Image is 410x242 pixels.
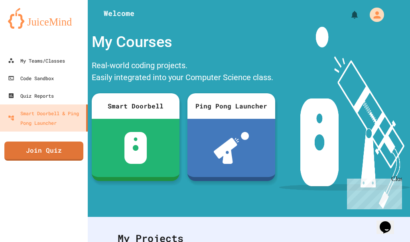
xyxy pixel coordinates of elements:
[8,91,54,100] div: Quiz Reports
[8,8,80,29] img: logo-orange.svg
[8,73,54,83] div: Code Sandbox
[88,27,279,57] div: My Courses
[335,8,361,22] div: My Notifications
[88,57,279,87] div: Real-world coding projects. Easily integrated into your Computer Science class.
[8,108,83,128] div: Smart Doorbell & Ping Pong Launcher
[361,6,386,24] div: My Account
[3,3,55,51] div: Chat with us now!Close
[376,210,402,234] iframe: chat widget
[279,27,410,209] img: banner-image-my-projects.png
[344,175,402,209] iframe: chat widget
[4,142,83,161] a: Join Quiz
[187,93,275,119] div: Ping Pong Launcher
[8,56,65,65] div: My Teams/Classes
[124,132,147,164] img: sdb-white.svg
[92,93,179,119] div: Smart Doorbell
[214,132,249,164] img: ppl-with-ball.png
